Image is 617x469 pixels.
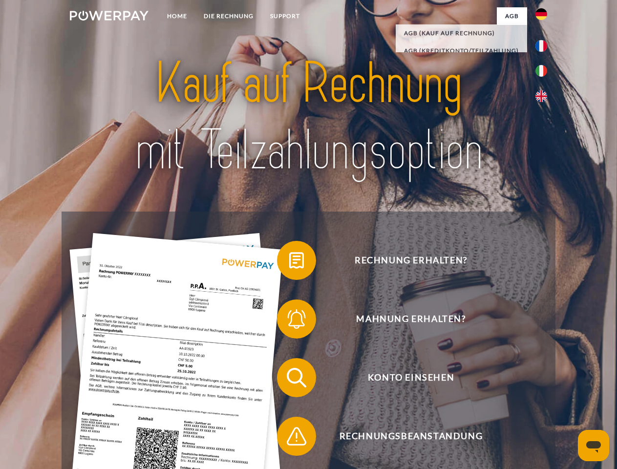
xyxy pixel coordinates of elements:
[396,42,527,60] a: AGB (Kreditkonto/Teilzahlung)
[70,11,149,21] img: logo-powerpay-white.svg
[535,65,547,77] img: it
[277,241,531,280] button: Rechnung erhalten?
[535,8,547,20] img: de
[93,47,524,187] img: title-powerpay_de.svg
[284,307,309,331] img: qb_bell.svg
[396,24,527,42] a: AGB (Kauf auf Rechnung)
[277,299,531,339] button: Mahnung erhalten?
[277,358,531,397] button: Konto einsehen
[535,90,547,102] img: en
[497,7,527,25] a: agb
[277,417,531,456] button: Rechnungsbeanstandung
[262,7,308,25] a: SUPPORT
[291,417,531,456] span: Rechnungsbeanstandung
[159,7,195,25] a: Home
[284,424,309,448] img: qb_warning.svg
[284,248,309,273] img: qb_bill.svg
[291,299,531,339] span: Mahnung erhalten?
[284,365,309,390] img: qb_search.svg
[578,430,609,461] iframe: Schaltfläche zum Öffnen des Messaging-Fensters
[291,358,531,397] span: Konto einsehen
[195,7,262,25] a: DIE RECHNUNG
[535,40,547,52] img: fr
[291,241,531,280] span: Rechnung erhalten?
